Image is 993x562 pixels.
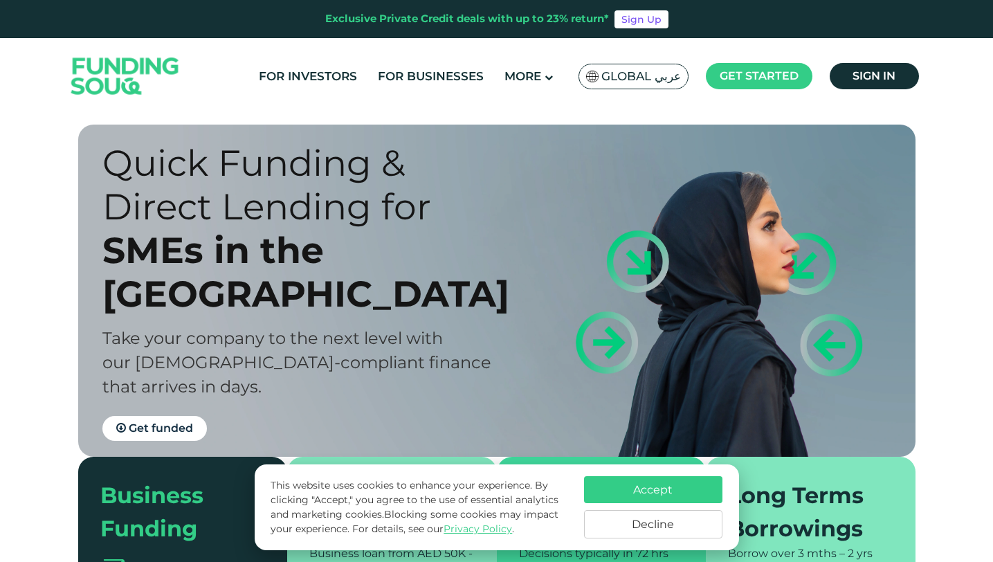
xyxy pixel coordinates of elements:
a: Sign in [830,63,919,89]
a: For Businesses [374,65,487,88]
a: Get funded [102,416,207,441]
span: Take your company to the next level with our [DEMOGRAPHIC_DATA]-compliant finance that arrives in... [102,328,491,397]
span: 3 mths – 2 yrs [798,547,873,560]
img: SA Flag [586,71,599,82]
span: More [504,69,541,83]
a: For Investors [255,65,361,88]
div: Business Funding [100,479,249,545]
button: Accept [584,476,722,503]
span: 72 hrs [636,547,668,560]
span: Borrow over [728,547,795,560]
span: Sign in [853,69,895,82]
span: Blocking some cookies may impact your experience. [271,508,558,535]
span: Get started [720,69,799,82]
div: SMEs in the [GEOGRAPHIC_DATA] [102,228,521,316]
div: Quick Funding & Direct Lending for [102,141,521,228]
span: For details, see our . [352,523,514,535]
button: Decline [584,510,722,538]
span: Get funded [129,421,193,435]
a: Sign Up [614,10,668,28]
a: Privacy Policy [444,523,512,535]
div: Exclusive Private Credit deals with up to 23% return* [325,11,609,27]
div: Long Terms Borrowings [728,479,877,545]
span: Global عربي [601,69,681,84]
p: This website uses cookies to enhance your experience. By clicking "Accept," you agree to the use ... [271,478,570,536]
img: Logo [57,42,193,111]
span: Business loan from [309,547,414,560]
span: Decisions typically in [519,547,633,560]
